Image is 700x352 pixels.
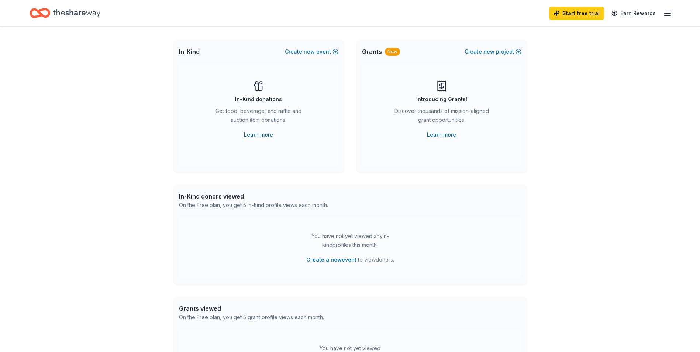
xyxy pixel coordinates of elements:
button: Createnewproject [465,47,521,56]
div: On the Free plan, you get 5 in-kind profile views each month. [179,201,328,210]
button: Create a newevent [306,255,356,264]
div: New [385,48,400,56]
div: On the Free plan, you get 5 grant profile views each month. [179,313,324,322]
div: Introducing Grants! [416,95,467,104]
button: Createnewevent [285,47,338,56]
span: to view donors . [306,255,394,264]
div: Get food, beverage, and raffle and auction item donations. [208,107,309,127]
div: You have not yet viewed any in-kind profiles this month. [304,232,396,249]
a: Learn more [244,130,273,139]
span: new [483,47,494,56]
a: Earn Rewards [607,7,660,20]
span: Grants [362,47,382,56]
div: Grants viewed [179,304,324,313]
span: In-Kind [179,47,200,56]
a: Learn more [427,130,456,139]
div: In-Kind donations [235,95,282,104]
div: In-Kind donors viewed [179,192,328,201]
span: new [304,47,315,56]
a: Start free trial [549,7,604,20]
div: Discover thousands of mission-aligned grant opportunities. [392,107,492,127]
a: Home [30,4,100,22]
